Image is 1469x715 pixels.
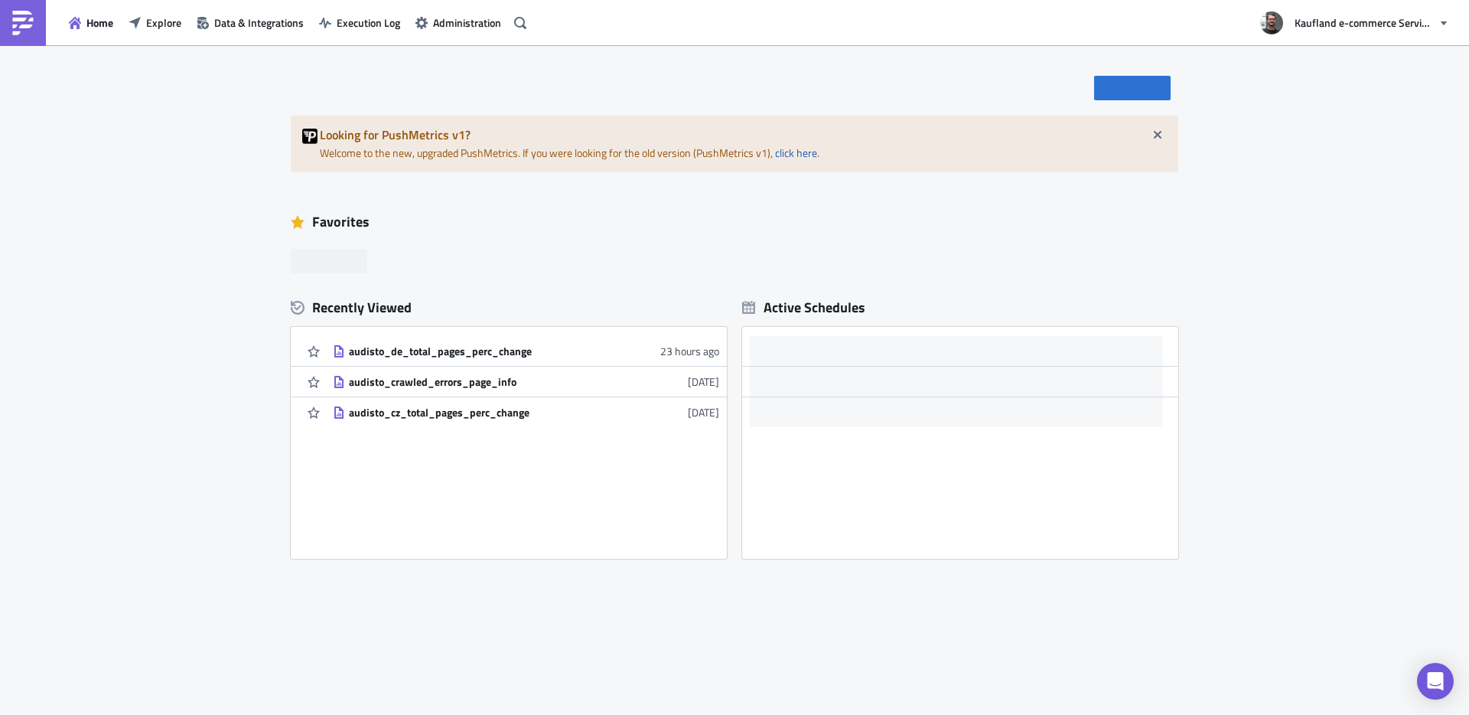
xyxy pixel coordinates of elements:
[1295,15,1432,31] span: Kaufland e-commerce Services GmbH & Co. KG
[742,299,865,316] div: Active Schedules
[433,15,501,31] span: Administration
[189,11,311,34] button: Data & Integrations
[333,367,719,397] a: audisto_crawled_errors_page_info[DATE]
[337,15,400,31] span: Execution Log
[11,11,35,35] img: PushMetrics
[688,374,719,390] time: 2025-08-13T06:37:51Z
[86,15,113,31] span: Home
[1417,663,1454,700] div: Open Intercom Messenger
[291,211,1178,233] div: Favorites
[291,116,1178,172] div: Welcome to the new, upgraded PushMetrics. If you were looking for the old version (PushMetrics v1...
[333,397,719,427] a: audisto_cz_total_pages_perc_change[DATE]
[214,15,304,31] span: Data & Integrations
[349,375,617,389] div: audisto_crawled_errors_page_info
[775,145,817,161] a: click here
[320,129,1167,141] h5: Looking for PushMetrics v1?
[408,11,509,34] button: Administration
[333,336,719,366] a: audisto_de_total_pages_perc_change23 hours ago
[311,11,408,34] button: Execution Log
[688,404,719,420] time: 2025-08-12T06:13:06Z
[121,11,189,34] button: Explore
[349,406,617,420] div: audisto_cz_total_pages_perc_change
[660,343,719,359] time: 2025-08-13T08:50:54Z
[61,11,121,34] button: Home
[349,344,617,358] div: audisto_de_total_pages_perc_change
[291,296,727,319] div: Recently Viewed
[146,15,181,31] span: Explore
[1251,6,1458,40] button: Kaufland e-commerce Services GmbH & Co. KG
[1259,10,1285,36] img: Avatar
